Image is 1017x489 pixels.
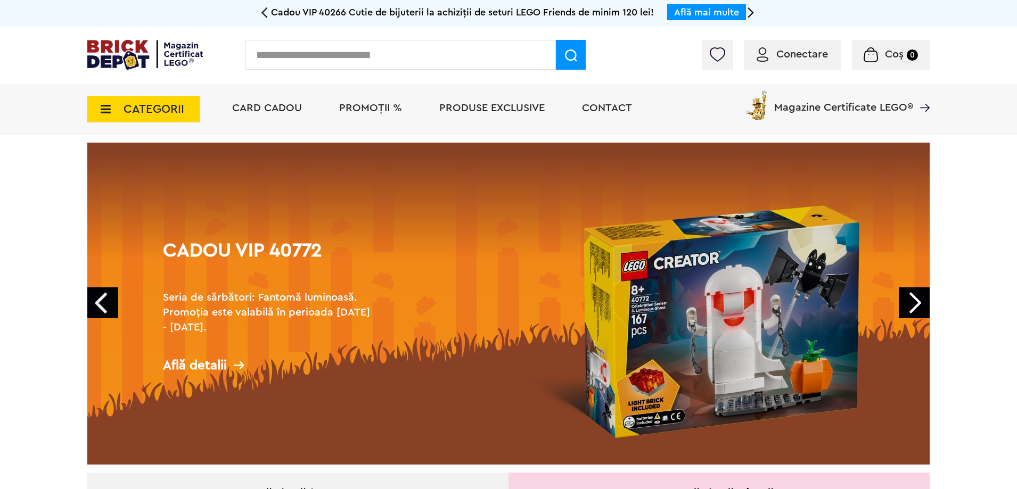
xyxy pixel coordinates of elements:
[163,290,376,335] h2: Seria de sărbători: Fantomă luminoasă. Promoția este valabilă în perioada [DATE] - [DATE].
[907,49,918,61] small: 0
[899,287,930,318] a: Next
[776,49,828,60] span: Conectare
[163,359,376,372] div: Află detalii
[271,7,654,17] span: Cadou VIP 40266 Cutie de bijuterii la achiziții de seturi LEGO Friends de minim 120 lei!
[87,143,930,465] a: Cadou VIP 40772Seria de sărbători: Fantomă luminoasă. Promoția este valabilă în perioada [DATE] -...
[774,88,913,113] span: Magazine Certificate LEGO®
[757,49,828,60] a: Conectare
[124,103,184,115] span: CATEGORII
[885,49,904,60] span: Coș
[913,88,930,99] a: Magazine Certificate LEGO®
[339,103,402,113] a: PROMOȚII %
[674,7,739,17] a: Află mai multe
[163,241,376,279] h1: Cadou VIP 40772
[232,103,302,113] a: Card Cadou
[439,103,545,113] a: Produse exclusive
[582,103,632,113] a: Contact
[87,287,118,318] a: Prev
